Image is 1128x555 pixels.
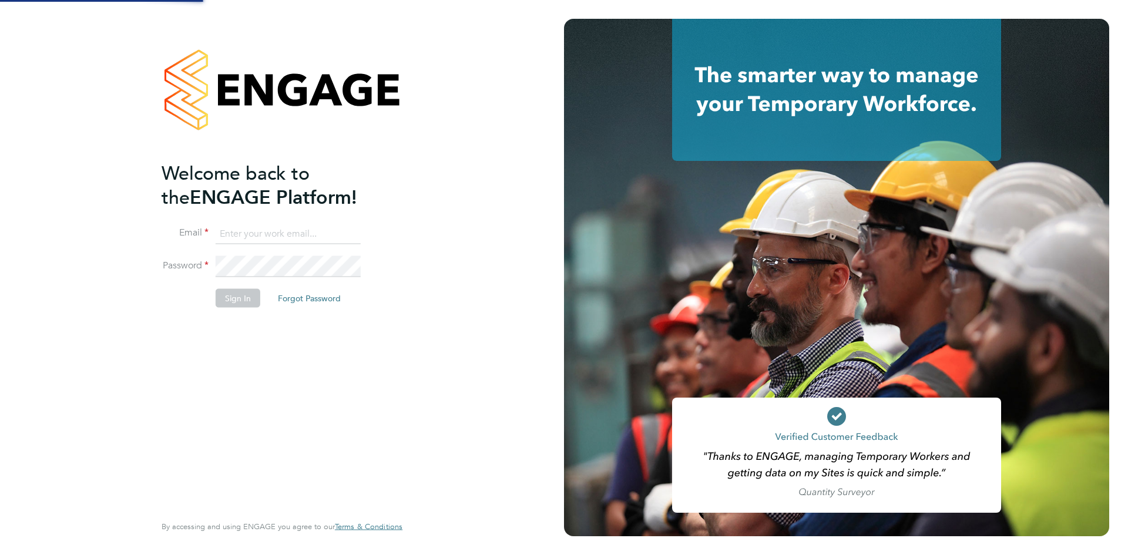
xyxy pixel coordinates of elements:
button: Sign In [216,289,260,308]
label: Email [162,227,209,239]
button: Forgot Password [268,289,350,308]
a: Terms & Conditions [335,522,402,532]
label: Password [162,260,209,272]
h2: ENGAGE Platform! [162,161,391,209]
span: Welcome back to the [162,162,310,208]
span: By accessing and using ENGAGE you agree to our [162,522,402,532]
input: Enter your work email... [216,223,361,244]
